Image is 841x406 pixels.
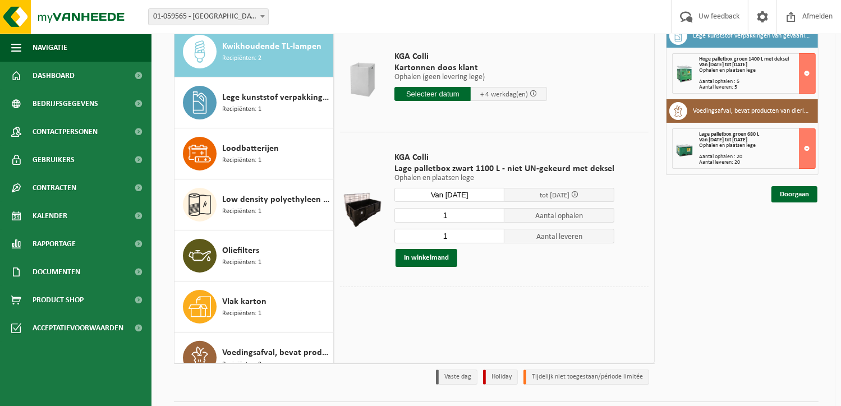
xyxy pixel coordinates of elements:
span: Gebruikers [33,146,75,174]
li: Vaste dag [436,370,477,385]
span: Oliefilters [222,244,259,257]
div: Aantal leveren: 5 [699,85,815,90]
span: KGA Colli [394,152,614,163]
li: Holiday [483,370,518,385]
span: Product Shop [33,286,84,314]
a: Doorgaan [771,186,817,202]
div: Aantal ophalen : 20 [699,154,815,160]
button: Low density polyethyleen (LDPE) folie, los, naturel/gekleurd (80/20) Recipiënten: 1 [174,179,334,230]
p: Ophalen en plaatsen lege [394,174,614,182]
span: Acceptatievoorwaarden [33,314,123,342]
button: Lege kunststof verpakkingen van gevaarlijke stoffen Recipiënten: 1 [174,77,334,128]
button: Kwikhoudende TL-lampen Recipiënten: 2 [174,26,334,77]
span: Rapportage [33,230,76,258]
span: Recipiënten: 1 [222,104,261,115]
input: Selecteer datum [394,188,504,202]
p: Ophalen (geen levering lege) [394,73,547,81]
span: KGA Colli [394,51,547,62]
span: Documenten [33,258,80,286]
span: Kartonnen doos klant [394,62,547,73]
span: Recipiënten: 1 [222,308,261,319]
input: Selecteer datum [394,87,471,101]
span: Lage palletbox groen 680 L [699,131,759,137]
span: Recipiënten: 1 [222,155,261,166]
li: Tijdelijk niet toegestaan/période limitée [523,370,649,385]
span: Loodbatterijen [222,142,279,155]
span: Recipiënten: 1 [222,257,261,268]
button: Voedingsafval, bevat producten van dierlijke oorsprong, gemengde verpakking (exclusief glas), cat... [174,333,334,384]
span: + 4 werkdag(en) [480,91,528,98]
span: Contactpersonen [33,118,98,146]
span: Aantal ophalen [504,208,614,223]
button: Oliefilters Recipiënten: 1 [174,230,334,282]
span: Lege kunststof verpakkingen van gevaarlijke stoffen [222,91,330,104]
button: Vlak karton Recipiënten: 1 [174,282,334,333]
span: Bedrijfsgegevens [33,90,98,118]
span: Kalender [33,202,67,230]
span: Kwikhoudende TL-lampen [222,40,321,53]
strong: Van [DATE] tot [DATE] [699,137,747,143]
strong: Van [DATE] tot [DATE] [699,62,747,68]
h3: Voedingsafval, bevat producten van dierlijke oorsprong, gemengde verpakking (exclusief glas), cat... [693,102,810,120]
div: Aantal leveren: 20 [699,160,815,165]
span: Recipiënten: 2 [222,53,261,64]
div: Ophalen en plaatsen lege [699,68,815,73]
div: Ophalen en plaatsen lege [699,143,815,149]
span: Recipiënten: 3 [222,359,261,370]
h3: Lege kunststof verpakkingen van gevaarlijke stoffen [693,27,810,45]
span: 01-059565 - JERMAYO NV - LIER [149,9,268,25]
span: Recipiënten: 1 [222,206,261,217]
span: Voedingsafval, bevat producten van dierlijke oorsprong, gemengde verpakking (exclusief glas), cat... [222,346,330,359]
span: Contracten [33,174,76,202]
span: Low density polyethyleen (LDPE) folie, los, naturel/gekleurd (80/20) [222,193,330,206]
span: 01-059565 - JERMAYO NV - LIER [148,8,269,25]
span: Aantal leveren [504,229,614,243]
span: Dashboard [33,62,75,90]
span: Navigatie [33,34,67,62]
span: tot [DATE] [540,192,569,199]
button: In winkelmand [396,249,457,267]
span: Hoge palletbox groen 1400 L met deksel [699,56,789,62]
span: Vlak karton [222,295,266,308]
button: Loodbatterijen Recipiënten: 1 [174,128,334,179]
div: Aantal ophalen : 5 [699,79,815,85]
span: Lage palletbox zwart 1100 L - niet UN-gekeurd met deksel [394,163,614,174]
